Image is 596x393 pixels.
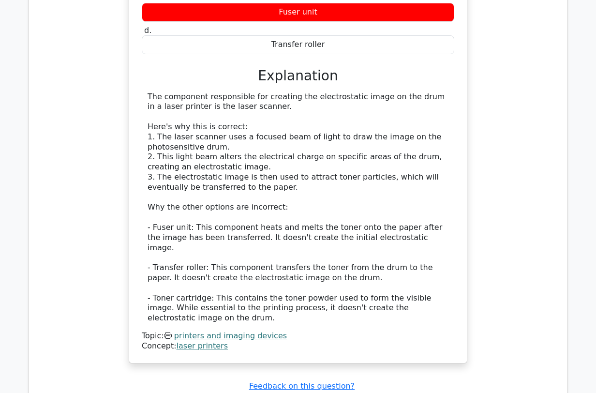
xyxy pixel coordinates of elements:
h3: Explanation [148,68,448,84]
div: Transfer roller [142,35,454,54]
a: laser printers [177,341,228,350]
div: Fuser unit [142,3,454,22]
div: Topic: [142,331,454,341]
span: d. [144,26,151,35]
a: printers and imaging devices [174,331,287,340]
div: The component responsible for creating the electrostatic image on the drum in a laser printer is ... [148,92,448,323]
a: Feedback on this question? [249,381,355,391]
div: Concept: [142,341,454,351]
